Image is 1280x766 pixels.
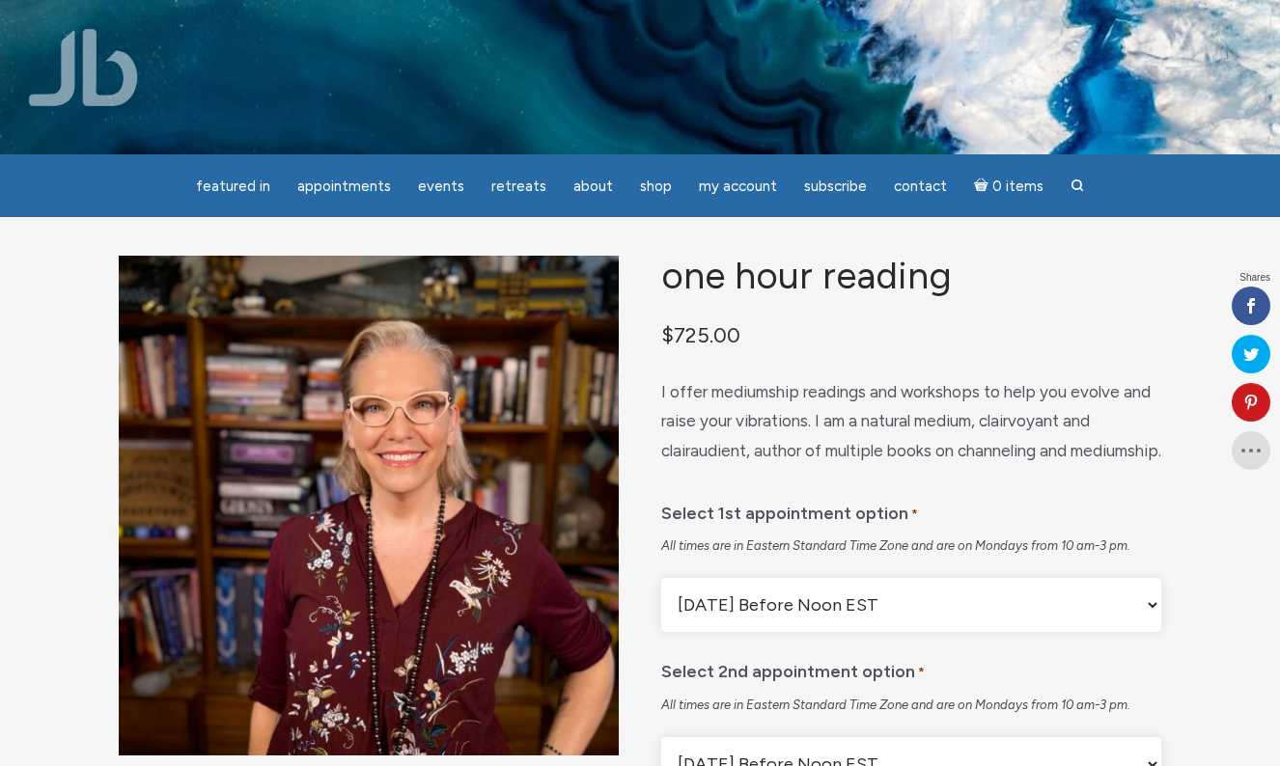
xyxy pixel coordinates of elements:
[628,168,683,205] a: Shop
[119,256,619,755] img: One Hour Reading
[661,647,925,689] label: Select 2nd appointment option
[480,168,558,205] a: Retreats
[992,179,1043,194] span: 0 items
[661,322,740,347] bdi: 725.00
[661,489,918,531] label: Select 1st appointment option
[286,168,403,205] a: Appointments
[974,178,992,195] i: Cart
[640,178,672,195] span: Shop
[573,178,613,195] span: About
[661,256,1161,297] h1: One Hour Reading
[661,382,1161,460] span: I offer mediumship readings and workshops to help you evolve and raise your vibrations. I am a na...
[661,697,1161,714] div: All times are in Eastern Standard Time Zone and are on Mondays from 10 am-3 pm.
[962,166,1055,205] a: Cart0 items
[804,178,867,195] span: Subscribe
[793,168,878,205] a: Subscribe
[491,178,546,195] span: Retreats
[184,168,282,205] a: featured in
[1239,273,1270,283] span: Shares
[297,178,391,195] span: Appointments
[562,168,625,205] a: About
[687,168,789,205] a: My Account
[418,178,464,195] span: Events
[661,537,1161,555] div: All times are in Eastern Standard Time Zone and are on Mondays from 10 am-3 pm.
[894,178,947,195] span: Contact
[406,168,476,205] a: Events
[661,322,674,347] span: $
[699,178,777,195] span: My Account
[196,178,270,195] span: featured in
[882,168,959,205] a: Contact
[29,29,138,106] img: Jamie Butler. The Everyday Medium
